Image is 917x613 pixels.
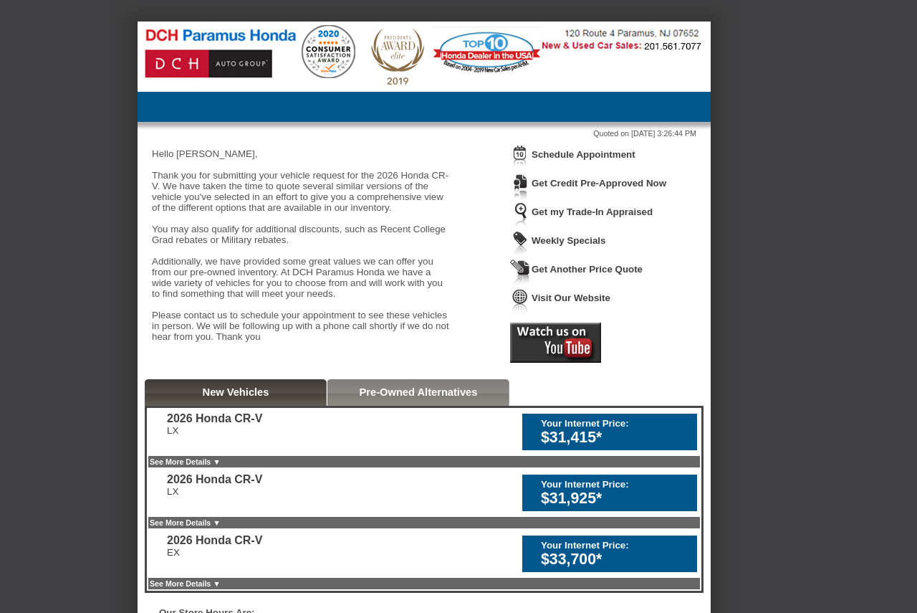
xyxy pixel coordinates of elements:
img: Icon_Youtube2.png [510,323,601,363]
a: See More Details ▼ [150,518,221,527]
img: Icon_VisitWebsite.png [510,288,530,315]
a: Get Another Price Quote [532,264,643,275]
a: Get my Trade-In Appraised [532,206,653,217]
div: $31,415* [541,429,690,447]
a: See More Details ▼ [150,579,221,588]
div: Your Internet Price: [541,479,690,490]
a: New Vehicles [203,386,269,398]
div: LX [167,486,262,497]
a: Pre-Owned Alternatives [360,386,478,398]
a: Weekly Specials [532,235,605,246]
div: 2026 Honda CR-V [167,473,262,486]
img: Icon_TradeInAppraisal.png [510,202,530,229]
div: Quoted on [DATE] 3:26:44 PM [152,129,696,138]
div: EX [167,547,262,558]
div: $33,700* [541,551,690,569]
div: Hello [PERSON_NAME], Thank you for submitting your vehicle request for the 2026 Honda CR-V. We ha... [152,138,453,353]
a: Schedule Appointment [532,149,635,160]
div: Your Internet Price: [541,418,690,429]
a: Get Credit Pre-Approved Now [532,178,666,189]
div: $31,925* [541,490,690,508]
div: 2026 Honda CR-V [167,534,262,547]
a: Visit Our Website [532,293,610,303]
img: Icon_CreditApproval.png [510,174,530,200]
img: Icon_WeeklySpecials.png [510,231,530,257]
img: Icon_ScheduleAppointment.png [510,145,530,171]
div: 2026 Honda CR-V [167,412,262,425]
div: Your Internet Price: [541,540,690,551]
img: Icon_GetQuote.png [510,260,530,286]
div: LX [167,425,262,436]
a: See More Details ▼ [150,457,221,466]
